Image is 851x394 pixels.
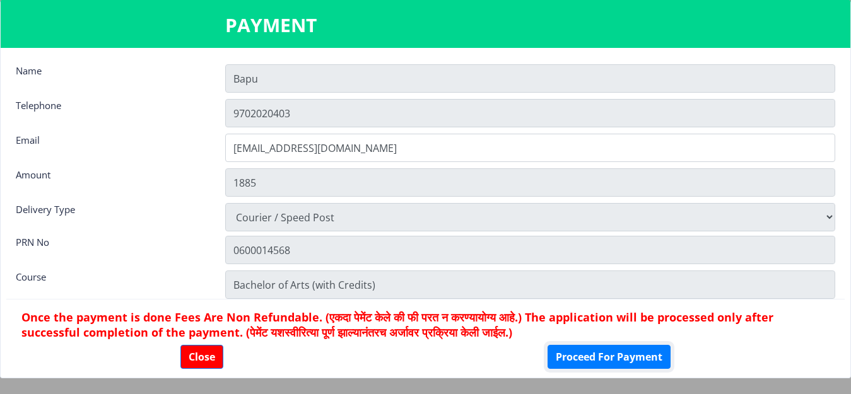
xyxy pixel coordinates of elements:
div: Email [6,134,216,159]
div: Name [6,64,216,90]
input: Zipcode [225,270,835,299]
input: Telephone [225,99,835,127]
div: Delivery Type [6,203,216,228]
div: Course [6,270,216,296]
h3: PAYMENT [225,13,626,38]
input: Amount [225,168,835,197]
h6: Once the payment is done Fees Are Non Refundable. (एकदा पेमेंट केले की फी परत न करण्यायोग्य आहे.)... [21,310,830,340]
input: Zipcode [225,236,835,264]
div: Amount [6,168,216,194]
div: Telephone [6,99,216,124]
input: Email [225,134,835,162]
input: Name [225,64,835,93]
button: Proceed For Payment [548,345,671,369]
button: Close [180,345,223,369]
div: PRN No [6,236,216,261]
